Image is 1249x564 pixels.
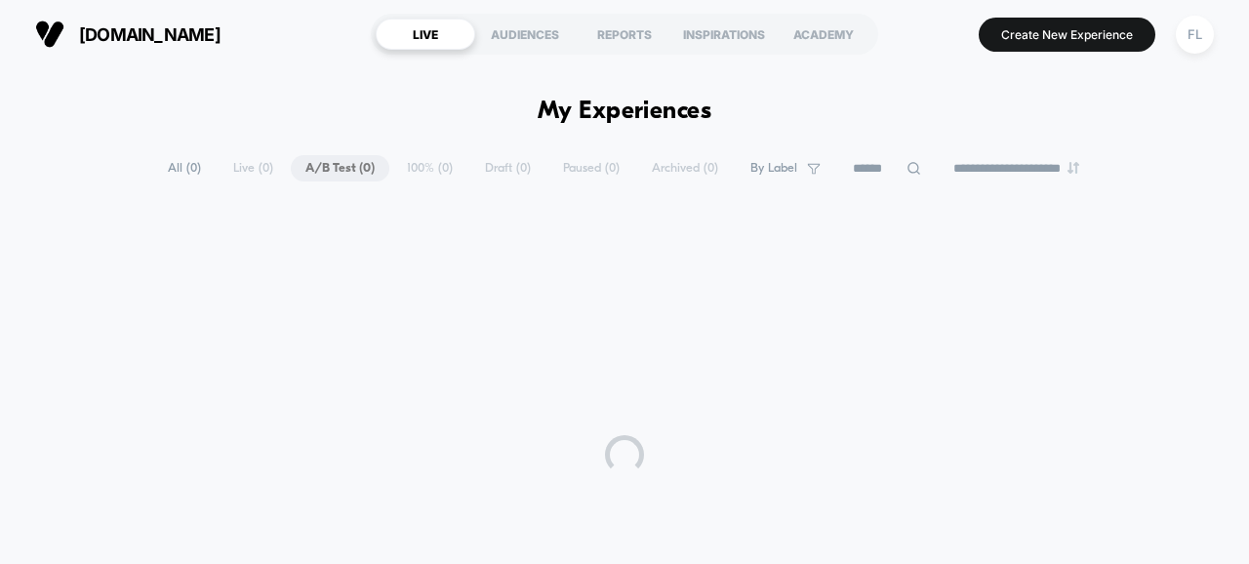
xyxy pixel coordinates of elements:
[979,18,1155,52] button: Create New Experience
[475,19,575,50] div: AUDIENCES
[35,20,64,49] img: Visually logo
[153,155,216,181] span: All ( 0 )
[1068,162,1079,174] img: end
[750,161,797,176] span: By Label
[674,19,774,50] div: INSPIRATIONS
[1170,15,1220,55] button: FL
[29,19,226,50] button: [DOMAIN_NAME]
[774,19,873,50] div: ACADEMY
[575,19,674,50] div: REPORTS
[79,24,221,45] span: [DOMAIN_NAME]
[376,19,475,50] div: LIVE
[1176,16,1214,54] div: FL
[538,98,712,126] h1: My Experiences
